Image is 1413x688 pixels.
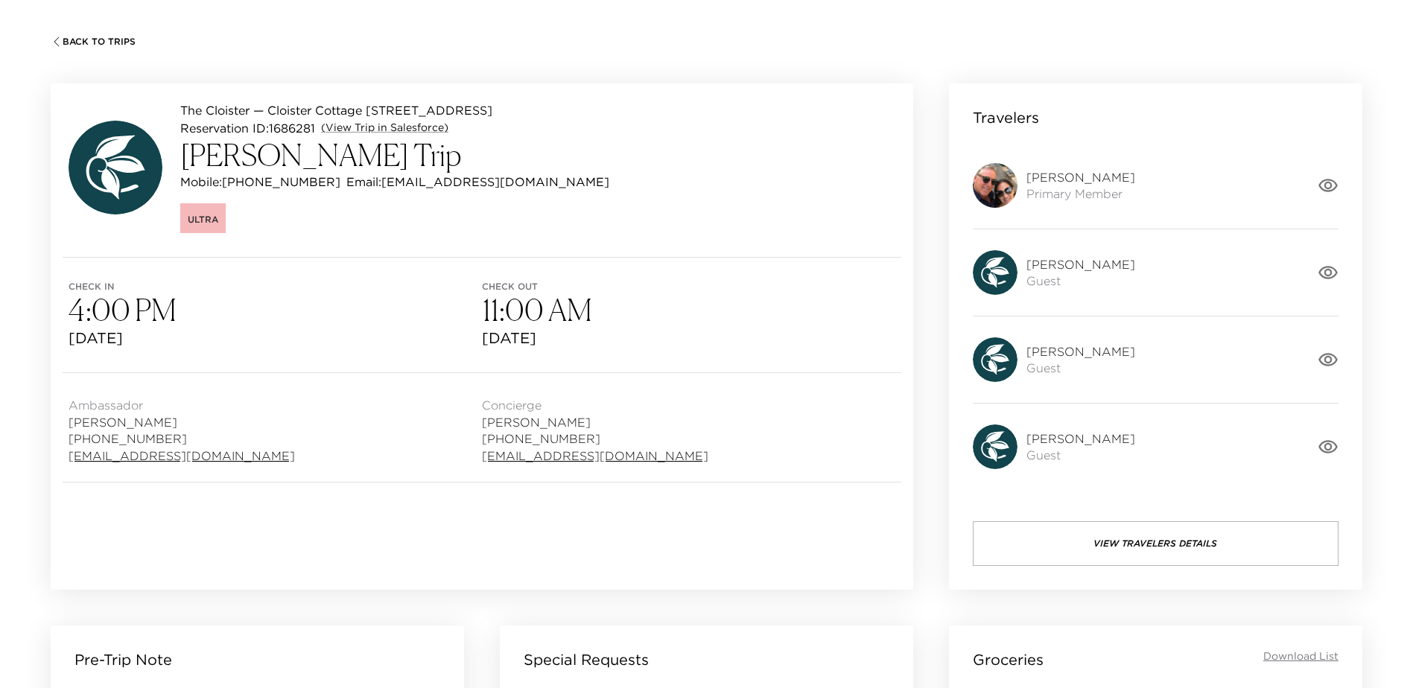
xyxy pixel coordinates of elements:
p: Groceries [973,649,1044,670]
span: [PERSON_NAME] [69,414,295,430]
span: Guest [1026,447,1135,463]
span: [PERSON_NAME] [1026,430,1135,447]
img: avatar.4afec266560d411620d96f9f038fe73f.svg [973,250,1017,295]
span: [PERSON_NAME] [482,414,708,430]
span: Guest [1026,360,1135,376]
a: (View Trip in Salesforce) [321,121,448,136]
p: Pre-Trip Note [74,649,172,670]
span: Concierge [482,397,708,413]
span: [PHONE_NUMBER] [482,430,708,447]
span: [PERSON_NAME] [1026,343,1135,360]
img: avatar.4afec266560d411620d96f9f038fe73f.svg [69,121,162,214]
p: The Cloister — Cloister Cottage [STREET_ADDRESS] [180,101,609,119]
span: [PHONE_NUMBER] [69,430,295,447]
h3: 11:00 AM [482,292,895,328]
span: Back To Trips [63,36,136,47]
h3: [PERSON_NAME] Trip [180,137,609,173]
span: [DATE] [69,328,482,348]
a: [EMAIL_ADDRESS][DOMAIN_NAME] [69,447,295,464]
span: [PERSON_NAME] [1026,256,1135,273]
img: avatar.4afec266560d411620d96f9f038fe73f.svg [973,337,1017,382]
span: [DATE] [482,328,895,348]
h3: 4:00 PM [69,292,482,328]
p: Mobile: [PHONE_NUMBER] [180,173,340,191]
a: [EMAIL_ADDRESS][DOMAIN_NAME] [482,447,708,464]
p: Reservation ID: 1686281 [180,119,315,137]
p: Special Requests [524,649,649,670]
span: Primary Member [1026,185,1135,202]
span: Check out [482,281,895,292]
p: Email: [EMAIL_ADDRESS][DOMAIN_NAME] [346,173,609,191]
img: avatar.4afec266560d411620d96f9f038fe73f.svg [973,424,1017,469]
span: Ultra [188,214,218,225]
span: Guest [1026,273,1135,289]
span: Ambassador [69,397,295,413]
img: Z [973,163,1017,208]
span: [PERSON_NAME] [1026,169,1135,185]
span: Check in [69,281,482,292]
p: Travelers [973,107,1039,128]
button: View Travelers Details [973,521,1339,566]
button: Back To Trips [51,36,136,48]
